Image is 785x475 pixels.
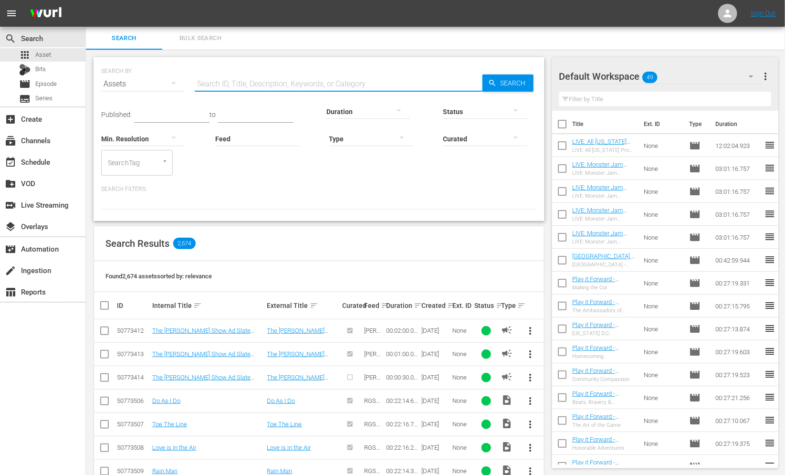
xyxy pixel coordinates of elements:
[712,203,764,226] td: 03:01:16.757
[519,343,542,366] button: more_vert
[764,162,775,174] span: reorder
[519,319,542,342] button: more_vert
[35,94,52,103] span: Series
[364,350,381,393] span: [PERSON_NAME] Channel Ad Slates
[501,441,513,453] span: Video
[475,300,499,311] div: Status
[640,272,686,295] td: None
[117,302,149,309] div: ID
[267,421,302,428] a: Toe The Line
[152,421,187,428] a: Toe The Line
[572,445,636,451] div: Honorable Adventures
[421,300,450,311] div: Created
[764,391,775,403] span: reorder
[452,397,471,404] div: None
[689,461,701,472] span: Episode
[482,74,534,92] button: Search
[501,300,516,311] div: Type
[640,134,686,157] td: None
[689,209,701,220] span: Episode
[712,409,764,432] td: 00:27:10.067
[640,180,686,203] td: None
[524,395,536,407] span: more_vert
[640,203,686,226] td: None
[640,249,686,272] td: None
[421,374,450,381] div: [DATE]
[19,64,31,75] div: Bits
[764,437,775,449] span: reorder
[689,438,701,449] span: Episode
[572,184,633,220] a: LIVE: Monster Jam Freestyle Mania - [GEOGRAPHIC_DATA], [GEOGRAPHIC_DATA] - [DATE]
[267,374,338,395] a: The [PERSON_NAME] Show Ad Slate Countdown :30
[572,321,630,343] a: Play it Forward - S01E24 - [US_STATE][GEOGRAPHIC_DATA]
[524,325,536,337] span: more_vert
[640,409,686,432] td: None
[501,348,513,359] span: AD
[421,327,450,334] div: [DATE]
[209,111,216,118] span: to
[501,418,513,429] span: Video
[764,208,775,220] span: reorder
[572,138,631,181] a: LIVE: All [US_STATE] Pro League - From [PERSON_NAME] Dinkers, [GEOGRAPHIC_DATA], [US_STATE] [DATE]
[152,300,264,311] div: Internal Title
[764,414,775,426] span: reorder
[117,444,149,451] div: 50773508
[447,301,456,310] span: sort
[572,436,625,457] a: Play it Forward - S02E18 - Honorable Adventures
[640,295,686,317] td: None
[6,8,17,19] span: menu
[524,348,536,360] span: more_vert
[152,467,178,475] a: Rain Man
[117,350,149,358] div: 50773413
[501,324,513,336] span: AD
[19,93,31,105] span: Series
[386,350,419,358] div: 00:01:00.060
[19,49,31,61] span: Asset
[364,421,380,456] span: RGS for [PERSON_NAME]
[5,33,16,44] span: Search
[642,67,658,87] span: 49
[421,421,450,428] div: [DATE]
[572,353,636,359] div: Homecoming
[452,374,471,381] div: None
[572,239,636,245] div: LIVE: Monster Jam Freestyle Mania - [GEOGRAPHIC_DATA], [GEOGRAPHIC_DATA] - [DATE]
[524,442,536,454] span: more_vert
[572,111,638,137] th: Title
[764,369,775,380] span: reorder
[23,2,69,25] img: ans4CAIJ8jUAAAAAAAAAAAAAAAAAAAAAAAAgQb4GAAAAAAAAAAAAAAAAAAAAAAAAJMjXAAAAAAAAAAAAAAAAAAAAAAAAgAT5G...
[173,238,196,249] span: 2,674
[524,419,536,430] span: more_vert
[381,301,389,310] span: sort
[386,444,419,451] div: 00:22:16.270
[764,139,775,151] span: reorder
[35,50,51,60] span: Asset
[640,157,686,180] td: None
[5,157,16,168] span: Schedule
[452,421,471,428] div: None
[689,300,701,312] span: Episode
[452,327,471,334] div: None
[386,467,419,475] div: 00:22:14.343
[267,327,338,348] a: The [PERSON_NAME] Show Ad Slate Countdown 2:00
[5,178,16,190] span: VOD
[712,295,764,317] td: 00:27:15.795
[572,307,636,314] div: The Ambassadors of Goodwill
[764,277,775,288] span: reorder
[572,230,633,265] a: LIVE: Monster Jam Freestyle Mania - [GEOGRAPHIC_DATA], [GEOGRAPHIC_DATA] - [DATE]
[101,185,537,193] p: Search Filters:
[152,374,254,388] a: The [PERSON_NAME] Show Ad Slate Countdown :30
[421,397,450,404] div: [DATE]
[712,363,764,386] td: 00:27:19.523
[572,413,634,434] a: Play it Forward - S02E19 - The Art of the Game
[689,163,701,174] span: Episode
[689,254,701,266] span: Episode
[267,350,338,372] a: The [PERSON_NAME] Show Ad Slate Countdown 1:00
[101,71,185,97] div: Assets
[572,285,636,291] div: Making the Cut
[386,327,419,334] div: 00:02:00.053
[689,346,701,358] span: Episode
[519,413,542,436] button: more_vert
[92,33,157,44] span: Search
[497,74,534,92] span: Search
[712,249,764,272] td: 00:42:59.944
